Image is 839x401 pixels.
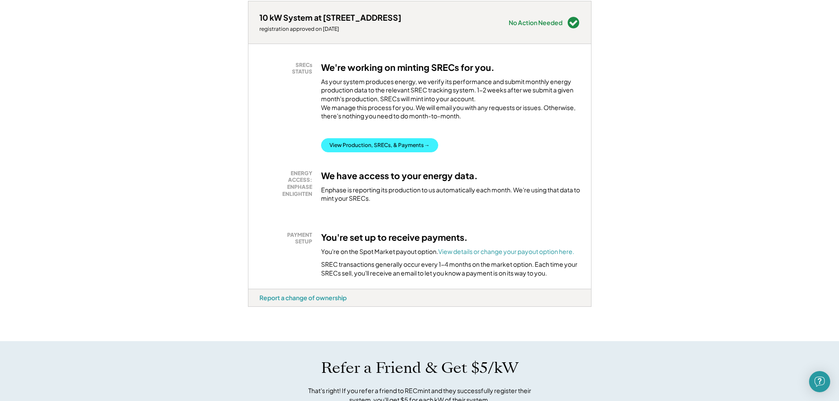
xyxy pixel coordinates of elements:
h3: You're set up to receive payments. [321,232,468,243]
div: SRECs STATUS [264,62,312,75]
div: Open Intercom Messenger [809,371,830,392]
div: No Action Needed [509,19,562,26]
div: 10 kW System at [STREET_ADDRESS] [259,12,401,22]
div: As your system produces energy, we verify its performance and submit monthly energy production da... [321,77,580,125]
h3: We're working on minting SRECs for you. [321,62,495,73]
div: SREC transactions generally occur every 1-4 months on the market option. Each time your SRECs sel... [321,260,580,277]
div: 6nnxjqsk - PA Solar [248,307,271,310]
div: PAYMENT SETUP [264,232,312,245]
h1: Refer a Friend & Get $5/kW [321,359,518,377]
div: ENERGY ACCESS: ENPHASE ENLIGHTEN [264,170,312,197]
div: You're on the Spot Market payout option. [321,247,574,256]
div: Enphase is reporting its production to us automatically each month. We're using that data to mint... [321,186,580,203]
button: View Production, SRECs, & Payments → [321,138,438,152]
div: Report a change of ownership [259,294,347,302]
h3: We have access to your energy data. [321,170,478,181]
a: View details or change your payout option here. [438,247,574,255]
div: registration approved on [DATE] [259,26,401,33]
